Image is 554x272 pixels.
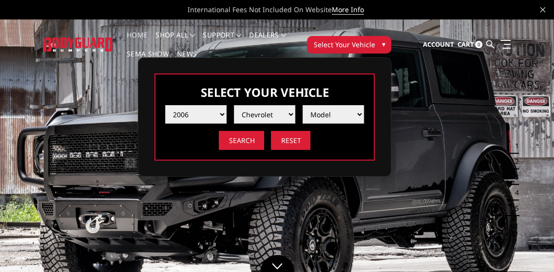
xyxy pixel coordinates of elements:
a: News [177,51,197,70]
img: BODYGUARD BUMPERS [43,37,113,51]
a: Support [203,32,241,51]
button: Select Your Vehicle [307,36,391,54]
input: Reset [271,131,310,150]
span: 0 [475,41,482,48]
a: Home [127,32,148,51]
input: Search [219,131,264,150]
span: Select Your Vehicle [313,39,375,50]
a: More Info [332,5,364,15]
button: 5 of 5 [509,200,519,216]
span: Account [422,40,454,49]
a: Account [422,32,454,58]
button: 1 of 5 [509,138,519,154]
a: SEMA Show [127,51,169,70]
a: shop all [155,32,195,51]
a: Cart 0 [457,32,482,58]
a: Click to Down [260,255,294,272]
button: 3 of 5 [509,169,519,185]
span: Cart [457,40,474,49]
h3: Select Your Vehicle [165,84,364,100]
button: 4 of 5 [509,185,519,200]
span: ▾ [382,39,385,49]
a: Dealers [249,32,286,51]
button: 2 of 5 [509,154,519,169]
